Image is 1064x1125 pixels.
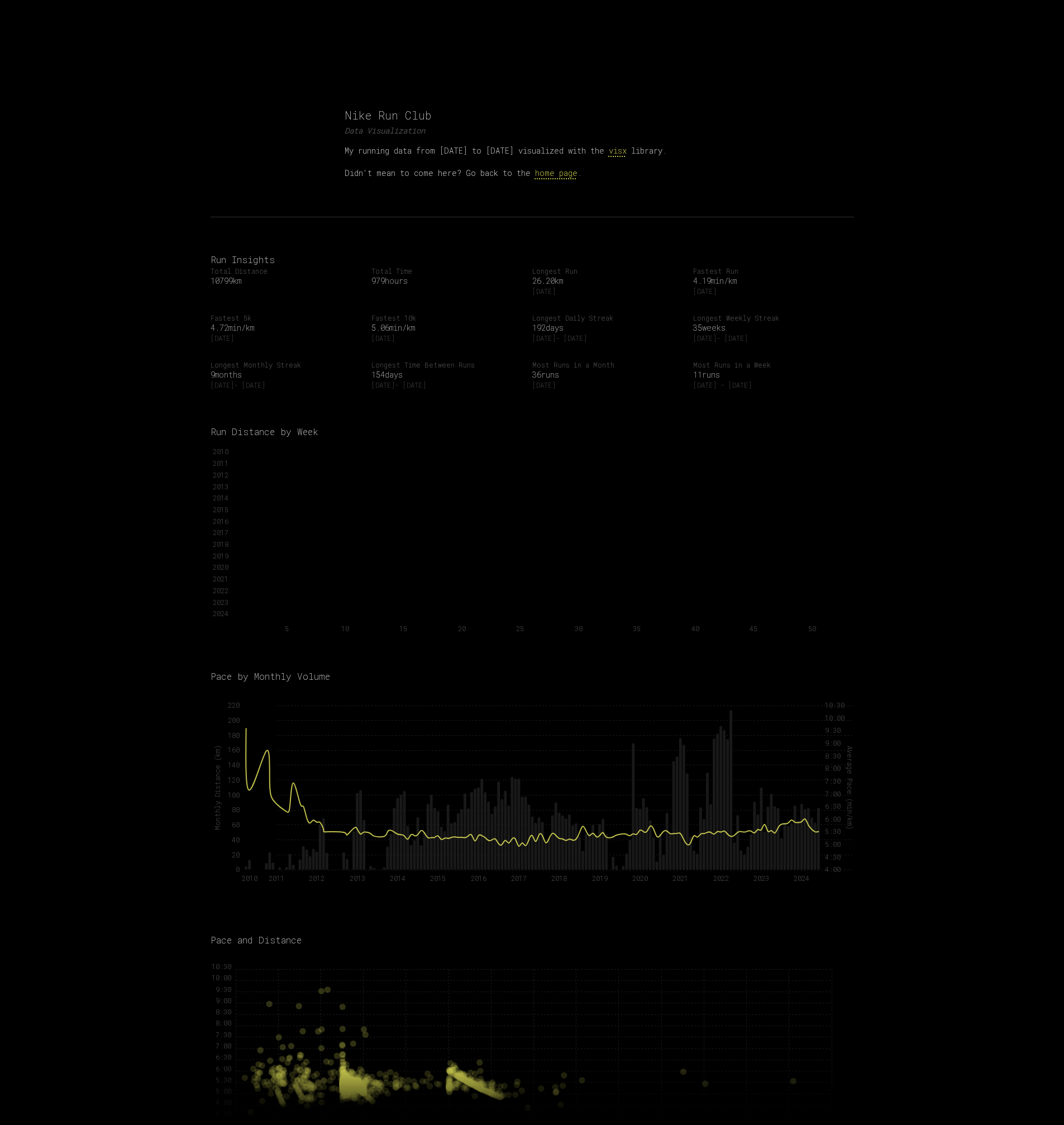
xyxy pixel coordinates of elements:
[216,984,231,993] tspan: 9:30
[535,168,578,178] a: home page
[213,528,228,537] tspan: 2017
[228,700,240,709] tspan: 220
[371,266,523,275] span: Total Time
[693,369,845,380] span: 11 runs
[241,874,257,883] tspan: 2010
[228,760,240,769] tspan: 140
[825,802,841,811] tspan: 6:30
[216,1029,231,1038] tspan: 7:30
[232,835,240,844] tspan: 40
[371,380,523,389] span: [DATE] - [DATE]
[216,1075,231,1084] tspan: 5:30
[228,790,240,799] tspan: 100
[470,874,486,883] tspan: 2016
[371,313,523,322] span: Fastest 10k
[341,624,349,633] tspan: 10
[211,380,362,389] span: [DATE] - [DATE]
[808,624,815,633] tspan: 50
[371,322,523,333] span: 5.06 min/km
[532,380,684,389] span: [DATE]
[213,540,228,549] tspan: 2018
[532,322,684,333] span: 192 days
[211,253,854,266] h2: Run Insights
[389,874,405,883] tspan: 2014
[211,322,362,333] span: 4.72 min/km
[213,482,228,491] tspan: 2013
[213,551,228,560] tspan: 2019
[213,598,228,607] tspan: 2023
[216,1109,231,1118] tspan: 4:00
[345,143,720,159] p: My running data from [DATE] to [DATE] visualized with the library.
[212,973,231,982] tspan: 10:00
[345,107,720,123] h1: Nike Run Club
[216,1041,231,1050] tspan: 7:00
[693,333,845,342] span: [DATE] - [DATE]
[825,776,841,785] tspan: 7:30
[794,874,809,883] tspan: 2024
[825,738,841,747] tspan: 9:00
[693,275,845,287] span: 4.19 min/km
[228,745,240,754] tspan: 160
[609,145,627,156] a: visx
[693,380,845,389] span: 2022-10-23 - 2022-10-29
[371,360,523,369] span: Longest Time Between Runs
[212,962,231,971] tspan: 10:30
[825,814,841,823] tspan: 6:00
[825,713,844,722] tspan: 10:00
[693,287,845,295] span: [DATE]
[213,447,228,456] tspan: 2010
[532,369,684,380] span: 36 runs
[213,470,228,479] tspan: 2012
[532,275,684,287] span: 26.20 km
[574,624,582,633] tspan: 30
[532,287,684,295] span: [DATE]
[211,275,362,287] span: 10799 km
[228,775,240,784] tspan: 120
[532,266,684,275] span: Longest Run
[371,333,523,342] span: [DATE]
[825,827,841,836] tspan: 5:30
[213,505,228,514] tspan: 2015
[825,840,841,848] tspan: 5:00
[232,850,240,859] tspan: 20
[216,996,231,1005] tspan: 9:00
[211,333,362,342] span: [DATE]
[216,1098,231,1107] tspan: 4:30
[371,369,523,380] span: 154 days
[693,360,845,369] span: Most Runs in a Week
[213,493,228,502] tspan: 2014
[691,624,699,633] tspan: 40
[349,874,365,883] tspan: 2013
[213,517,228,526] tspan: 2016
[213,459,228,468] tspan: 2011
[232,820,240,829] tspan: 60
[213,562,228,571] tspan: 2020
[211,313,362,322] span: Fastest 5k
[672,874,688,883] tspan: 2021
[232,805,240,814] tspan: 80
[216,1086,231,1095] tspan: 5:00
[399,624,407,633] tspan: 15
[753,874,769,883] tspan: 2023
[532,360,684,369] span: Most Runs in a Month
[693,322,845,333] span: 35 weeks
[345,165,720,181] p: Didn't mean to come here? Go back to the .
[228,716,240,724] tspan: 200
[345,125,720,136] p: Data Visualization
[216,1064,231,1072] tspan: 6:00
[825,700,844,709] tspan: 10:30
[532,333,684,342] span: [DATE] - [DATE]
[236,865,240,874] tspan: 0
[693,313,845,322] span: Longest Weekly Streak
[632,874,647,883] tspan: 2020
[825,789,841,798] tspan: 7:00
[510,874,526,883] tspan: 2017
[516,624,524,633] tspan: 25
[457,624,465,633] tspan: 20
[211,933,854,947] h2: Pace and Distance
[846,746,855,830] tspan: Average Pace (min/km)
[430,874,446,883] tspan: 2015
[211,425,854,438] h2: Run Distance by Week
[268,874,284,883] tspan: 2011
[213,745,222,830] tspan: Monthly Distance (km)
